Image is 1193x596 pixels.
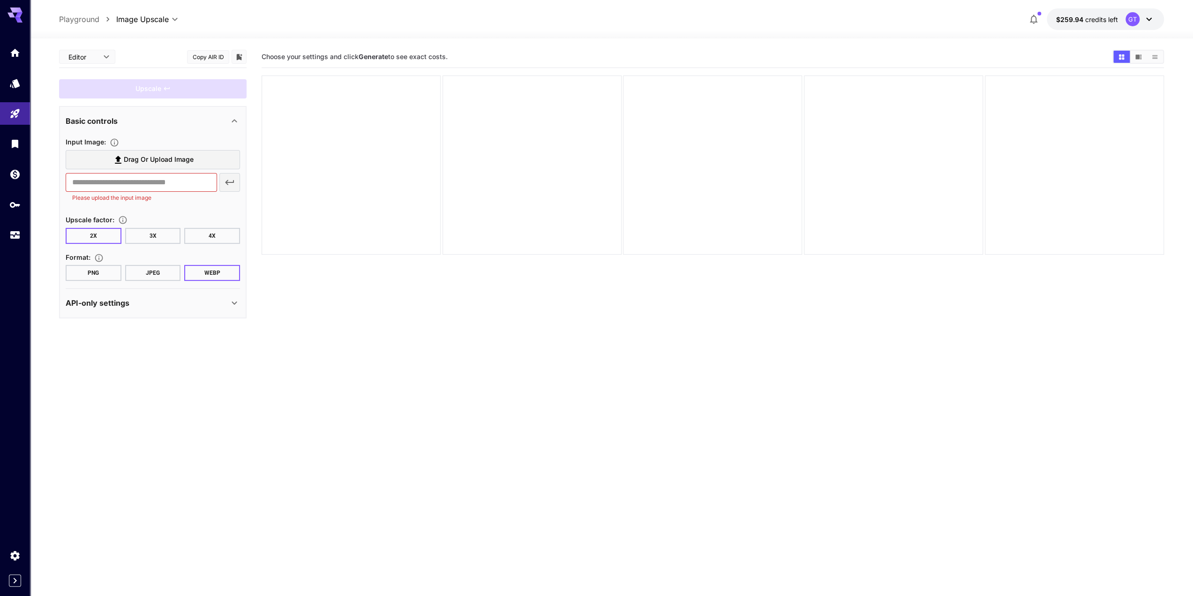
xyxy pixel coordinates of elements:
span: $259.94 [1056,15,1085,23]
nav: breadcrumb [59,14,116,25]
span: Choose your settings and click to see exact costs. [262,53,448,60]
div: Wallet [9,168,21,180]
div: Library [9,138,21,150]
label: Drag or upload image [66,150,240,169]
div: Home [9,47,21,59]
div: Playground [9,108,21,120]
button: 2X [66,228,121,244]
b: Generate [359,53,388,60]
button: WEBP [184,265,240,281]
button: $259.9367GT [1047,8,1164,30]
a: Playground [59,14,99,25]
button: Copy AIR ID [187,50,229,64]
div: Models [9,77,21,89]
button: Choose the level of upscaling to be performed on the image. [114,215,131,225]
button: 4X [184,228,240,244]
div: Usage [9,229,21,241]
button: Add to library [235,51,243,62]
button: Show images in list view [1147,51,1163,63]
span: Editor [68,52,98,62]
p: Please upload the input image [72,193,210,203]
div: Basic controls [66,110,240,132]
span: Image Upscale [116,14,169,25]
span: Drag or upload image [124,154,194,166]
button: Show images in video view [1130,51,1147,63]
div: Settings [9,550,21,561]
div: Please fill the prompt [59,79,247,98]
p: Basic controls [66,115,118,127]
div: API-only settings [66,292,240,314]
span: Upscale factor : [66,216,114,224]
button: Show images in grid view [1113,51,1130,63]
button: Choose the file format for the output image. [90,253,107,263]
button: PNG [66,265,121,281]
div: GT [1125,12,1140,26]
span: Input Image : [66,138,106,146]
p: API-only settings [66,297,129,309]
div: API Keys [9,199,21,211]
button: Expand sidebar [9,574,21,587]
span: Format : [66,253,90,261]
button: 3X [125,228,181,244]
div: Show images in grid viewShow images in video viewShow images in list view [1112,50,1164,64]
button: Specifies the input image to be processed. [106,138,123,147]
div: $259.9367 [1056,15,1118,24]
span: credits left [1085,15,1118,23]
button: JPEG [125,265,181,281]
